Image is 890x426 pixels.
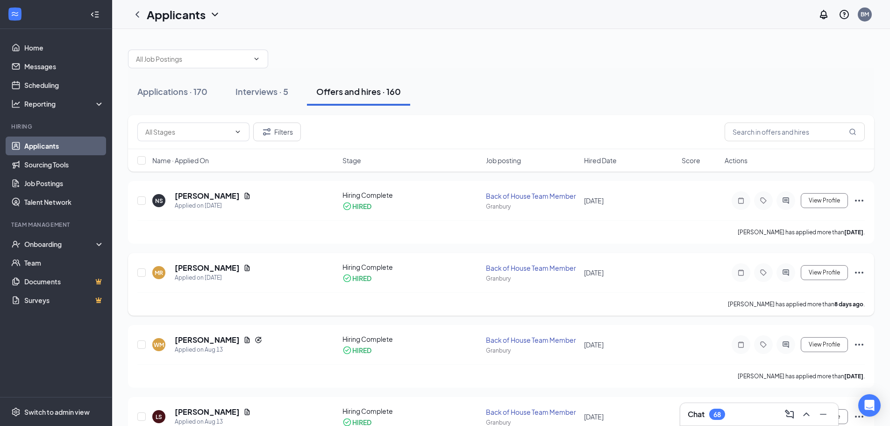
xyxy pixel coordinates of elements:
div: Back of House Team Member [486,335,578,345]
svg: Document [243,408,251,416]
svg: ChevronUp [801,409,812,420]
a: Job Postings [24,174,104,193]
input: All Stages [145,127,230,137]
div: Hiring Complete [342,406,481,416]
button: ChevronUp [799,407,814,422]
div: Granbury [486,274,578,282]
svg: ActiveChat [780,269,791,276]
span: [DATE] [584,196,604,205]
span: Actions [725,156,748,165]
div: 68 [713,411,721,419]
h5: [PERSON_NAME] [175,263,240,273]
svg: Document [243,336,251,344]
svg: Ellipses [854,267,865,278]
div: Applied on Aug 13 [175,345,262,354]
svg: Tag [758,341,769,348]
svg: ChevronDown [234,128,242,136]
div: Reporting [24,99,105,108]
svg: Note [735,197,747,204]
div: HIRED [352,274,371,283]
a: Applicants [24,137,104,155]
input: All Job Postings [136,54,249,64]
a: Talent Network [24,193,104,211]
button: View Profile [801,193,848,208]
span: Name · Applied On [152,156,209,165]
svg: ActiveChat [780,341,791,348]
div: Hiring [11,123,102,130]
a: Scheduling [24,76,104,94]
button: Filter Filters [253,123,301,141]
button: View Profile [801,337,848,352]
svg: CheckmarkCircle [342,346,352,355]
span: Hired Date [584,156,617,165]
span: [DATE] [584,340,604,349]
a: Sourcing Tools [24,155,104,174]
svg: WorkstreamLogo [10,9,20,19]
svg: Tag [758,197,769,204]
h3: Chat [688,409,705,419]
p: [PERSON_NAME] has applied more than . [738,372,865,380]
div: NS [155,197,163,205]
a: Messages [24,57,104,76]
div: Hiring Complete [342,262,481,272]
svg: QuestionInfo [839,9,850,20]
span: [DATE] [584,268,604,277]
span: Score [682,156,700,165]
svg: ChevronLeft [132,9,143,20]
svg: Ellipses [854,339,865,350]
svg: CheckmarkCircle [342,202,352,211]
svg: Note [735,341,747,348]
svg: Tag [758,269,769,276]
div: Hiring Complete [342,190,481,200]
svg: Analysis [11,99,21,108]
div: LS [156,413,162,421]
div: Team Management [11,221,102,229]
p: [PERSON_NAME] has applied more than . [728,300,865,308]
svg: ChevronDown [253,55,260,63]
div: Granbury [486,347,578,354]
div: Hiring Complete [342,334,481,344]
svg: Ellipses [854,195,865,206]
div: MR [155,269,163,277]
svg: Filter [261,126,272,137]
div: Switch to admin view [24,407,90,417]
svg: ActiveChat [780,197,791,204]
svg: Document [243,192,251,200]
svg: Collapse [90,10,100,19]
button: ComposeMessage [782,407,797,422]
svg: Notifications [818,9,829,20]
h5: [PERSON_NAME] [175,191,240,201]
a: SurveysCrown [24,291,104,310]
svg: CheckmarkCircle [342,274,352,283]
svg: Ellipses [854,411,865,422]
div: Back of House Team Member [486,407,578,417]
div: Back of House Team Member [486,191,578,201]
p: [PERSON_NAME] has applied more than . [738,228,865,236]
div: BM [861,10,869,18]
span: View Profile [809,269,840,276]
svg: Document [243,264,251,272]
h5: [PERSON_NAME] [175,335,240,345]
b: [DATE] [844,229,863,236]
div: HIRED [352,202,371,211]
div: Onboarding [24,239,96,249]
div: Open Intercom Messenger [858,394,881,417]
div: Back of House Team Member [486,263,578,273]
div: Granbury [486,202,578,210]
div: WM [154,341,164,349]
svg: ComposeMessage [784,409,795,420]
svg: UserCheck [11,239,21,249]
svg: Reapply [255,336,262,344]
span: View Profile [809,197,840,204]
svg: Settings [11,407,21,417]
svg: Note [735,269,747,276]
a: Home [24,38,104,57]
div: Applied on [DATE] [175,201,251,210]
span: Stage [342,156,361,165]
a: Team [24,253,104,272]
div: Applied on [DATE] [175,273,251,282]
button: Minimize [816,407,831,422]
a: DocumentsCrown [24,272,104,291]
div: HIRED [352,346,371,355]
